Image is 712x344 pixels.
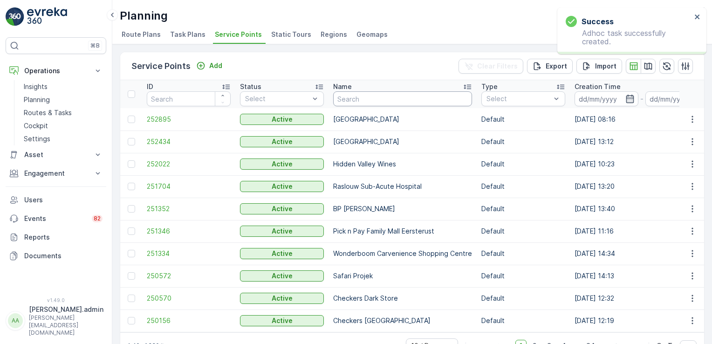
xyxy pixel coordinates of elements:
a: Insights [20,80,106,93]
a: 252022 [147,159,231,169]
button: Active [240,226,324,237]
td: Default [477,175,570,198]
td: Safari Projek [329,265,477,287]
p: - [640,93,644,104]
p: Planning [120,8,168,23]
td: Default [477,242,570,265]
button: Clear Filters [459,59,523,74]
p: Active [272,137,293,146]
div: Toggle Row Selected [128,272,135,280]
p: Asset [24,150,88,159]
td: Default [477,108,570,131]
span: Service Points [215,30,262,39]
a: 250156 [147,316,231,325]
p: Users [24,195,103,205]
span: 250572 [147,271,231,281]
p: Active [272,316,293,325]
p: Engagement [24,169,88,178]
div: Toggle Row Selected [128,116,135,123]
a: 251346 [147,227,231,236]
span: Static Tours [271,30,311,39]
div: Toggle Row Selected [128,295,135,302]
p: Add [209,61,222,70]
input: Search [147,91,231,106]
button: Active [240,181,324,192]
p: Active [272,271,293,281]
p: Reports [24,233,103,242]
a: Users [6,191,106,209]
button: Active [240,203,324,214]
p: Insights [24,82,48,91]
div: Toggle Row Selected [128,227,135,235]
p: Creation Time [575,82,621,91]
span: Task Plans [170,30,205,39]
a: 252434 [147,137,231,146]
button: Active [240,270,324,282]
td: Pick n Pay Family Mall Eersterust [329,220,477,242]
img: logo_light-DOdMpM7g.png [27,7,67,26]
p: Import [595,62,616,71]
p: Active [272,204,293,213]
td: Default [477,131,570,153]
p: Type [481,82,498,91]
a: Cockpit [20,119,106,132]
p: Name [333,82,352,91]
button: close [694,13,701,22]
a: Documents [6,247,106,265]
button: Asset [6,145,106,164]
span: v 1.49.0 [6,297,106,303]
td: Default [477,220,570,242]
p: [PERSON_NAME].admin [29,305,103,314]
button: Active [240,158,324,170]
button: Add [192,60,226,71]
p: Select [486,94,551,103]
td: Default [477,198,570,220]
td: Hidden Valley Wines [329,153,477,175]
a: 251704 [147,182,231,191]
img: logo [6,7,24,26]
button: Active [240,248,324,259]
span: 251352 [147,204,231,213]
a: Planning [20,93,106,106]
p: Export [546,62,567,71]
button: Active [240,114,324,125]
p: Planning [24,95,50,104]
p: Cockpit [24,121,48,131]
a: 252895 [147,115,231,124]
p: ⌘B [90,42,100,49]
td: [GEOGRAPHIC_DATA] [329,108,477,131]
p: Adhoc task successfully created. [566,29,691,46]
button: AA[PERSON_NAME].admin[PERSON_NAME][EMAIL_ADDRESS][DOMAIN_NAME] [6,305,106,337]
td: Default [477,310,570,332]
button: Import [576,59,622,74]
h3: Success [582,16,614,27]
a: Reports [6,228,106,247]
p: Status [240,82,261,91]
p: 82 [94,215,101,222]
button: Export [527,59,573,74]
button: Engagement [6,164,106,183]
span: 250570 [147,294,231,303]
p: Settings [24,134,50,144]
td: BP [PERSON_NAME] [329,198,477,220]
button: Operations [6,62,106,80]
button: Active [240,315,324,326]
p: Documents [24,251,103,261]
span: Geomaps [356,30,388,39]
td: Default [477,287,570,310]
p: Select [245,94,309,103]
p: Active [272,115,293,124]
input: Search [333,91,472,106]
span: 251334 [147,249,231,258]
td: Checkers [GEOGRAPHIC_DATA] [329,310,477,332]
p: Active [272,294,293,303]
p: Active [272,249,293,258]
p: Active [272,227,293,236]
p: Events [24,214,86,223]
input: dd/mm/yyyy [575,91,638,106]
div: Toggle Row Selected [128,160,135,168]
